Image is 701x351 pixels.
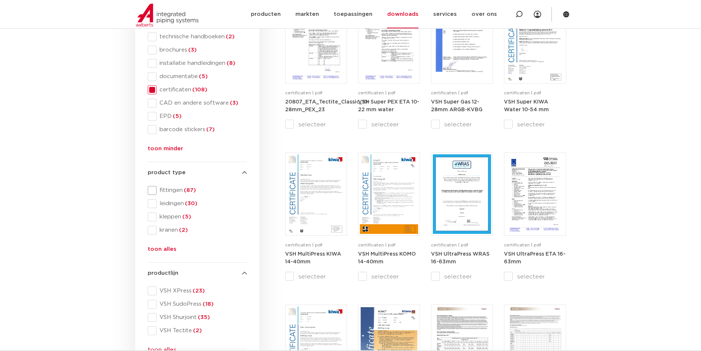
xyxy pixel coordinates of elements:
[172,113,182,119] span: (5)
[148,99,247,108] div: CAD en andere software(3)
[431,99,483,113] a: VSH Super Gas 12-28mm ARGB-KVBG
[157,113,247,120] span: EPD
[504,99,549,113] a: VSH Super KIWA Water 10-54 mm
[148,245,176,257] button: toon alles
[148,287,247,295] div: VSH XPress(23)
[157,187,247,194] span: fittingen
[506,154,564,234] img: VSH_UltraPress_ETA_16-63mm-1-pdf.jpg
[148,59,247,68] div: installatie handleidingen(8)
[157,126,247,133] span: barcode stickers
[148,269,247,278] h4: productlijn
[157,86,247,94] span: certificaten
[148,46,247,55] div: brochures(3)
[205,127,215,132] span: (7)
[183,187,196,193] span: (87)
[433,2,491,82] img: VSH_Super_Gas_12-28mm_ARGB-KVBG-1-pdf.jpg
[431,251,490,265] a: VSH UltraPress WRAS 16-63mm
[157,73,247,80] span: documentatie
[148,213,247,221] div: kleppen(5)
[148,144,183,156] button: toon minder
[285,251,341,265] a: VSH MultiPress KIWA 14-40mm
[148,32,247,41] div: technische handboeken(2)
[157,33,247,41] span: technische handboeken
[358,272,420,281] label: selecteer
[504,272,566,281] label: selecteer
[157,227,247,234] span: kranen
[197,315,210,320] span: (35)
[157,327,247,334] span: VSH Tectite
[285,91,322,95] span: certificaten | pdf
[358,251,416,265] a: VSH MultiPress KOMO 14-40mm
[148,199,247,208] div: leidingen(30)
[504,120,566,129] label: selecteer
[148,125,247,134] div: barcode stickers(7)
[148,226,247,235] div: kranen(2)
[225,60,235,66] span: (8)
[181,214,191,220] span: (5)
[431,120,493,129] label: selecteer
[148,326,247,335] div: VSH Tectite(2)
[229,100,238,106] span: (3)
[506,2,564,82] img: Knel_water_10-54_mm_KIWA_K76984_02-1-pdf.jpg
[201,301,214,307] span: (18)
[148,112,247,121] div: EPD(5)
[431,243,468,247] span: certificaten | pdf
[431,252,490,265] strong: VSH UltraPress WRAS 16-63mm
[431,272,493,281] label: selecteer
[157,301,247,308] span: VSH SudoPress
[504,243,541,247] span: certificaten | pdf
[157,287,247,295] span: VSH XPress
[285,120,347,129] label: selecteer
[285,252,341,265] strong: VSH MultiPress KIWA 14-40mm
[148,85,247,94] div: certificaten(108)
[358,252,416,265] strong: VSH MultiPress KOMO 14-40mm
[148,72,247,81] div: documentatie(5)
[358,91,395,95] span: certificaten | pdf
[358,99,419,113] a: VSH Super PEX ETA 10-22 mm water
[360,2,418,82] img: VSH_Super_10-22mm_PEX_VA-1-pdf.jpg
[287,2,345,82] img: 20807_ETA_Tectite_Classic_10-28mm_PEX_23-1-pdf.jpg
[157,46,247,54] span: brochures
[358,120,420,129] label: selecteer
[157,99,247,107] span: CAD en andere software
[192,328,202,333] span: (2)
[285,272,347,281] label: selecteer
[148,168,247,177] h4: product type
[433,154,491,234] img: VSH_UltraPress_WRAS_16-63mm-1-pdf.jpg
[192,288,205,294] span: (23)
[191,87,207,92] span: (108)
[157,200,247,207] span: leidingen
[360,154,418,234] img: VSH_MultiPress_KOMO_14-40mm-1-pdf.jpg
[148,186,247,195] div: fittingen(87)
[184,201,197,206] span: (30)
[148,313,247,322] div: VSH Shurjoint(35)
[157,213,247,221] span: kleppen
[178,227,188,233] span: (2)
[431,91,468,95] span: certificaten | pdf
[504,252,565,265] strong: VSH UltraPress ETA 16-63mm
[198,74,208,79] span: (5)
[358,243,395,247] span: certificaten | pdf
[504,91,541,95] span: certificaten | pdf
[157,60,247,67] span: installatie handleidingen
[285,99,370,113] a: 20807_ETA_Tectite_Classic_10-28mm_PEX_23
[225,34,235,39] span: (2)
[504,251,565,265] a: VSH UltraPress ETA 16-63mm
[187,47,197,53] span: (3)
[148,300,247,309] div: VSH SudoPress(18)
[287,154,345,234] img: VSH_MultiPress_KIWA_14-40mm-1-pdf.jpg
[157,314,247,321] span: VSH Shurjoint
[285,243,322,247] span: certificaten | pdf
